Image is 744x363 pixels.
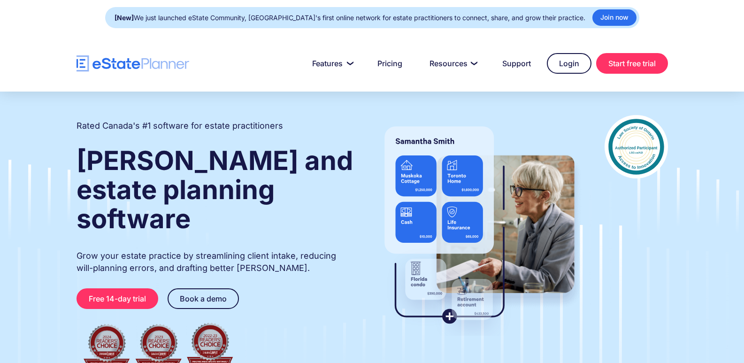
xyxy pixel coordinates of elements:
a: Features [301,54,361,73]
a: Login [547,53,591,74]
h2: Rated Canada's #1 software for estate practitioners [77,120,283,132]
a: home [77,55,189,72]
a: Start free trial [596,53,668,74]
div: We just launched eState Community, [GEOGRAPHIC_DATA]'s first online network for estate practition... [115,11,585,24]
a: Support [491,54,542,73]
a: Join now [592,9,637,26]
img: estate planner showing wills to their clients, using eState Planner, a leading estate planning so... [373,115,586,336]
a: Book a demo [168,288,239,309]
a: Resources [418,54,486,73]
a: Pricing [366,54,414,73]
p: Grow your estate practice by streamlining client intake, reducing will-planning errors, and draft... [77,250,354,274]
strong: [New] [115,14,134,22]
a: Free 14-day trial [77,288,158,309]
strong: [PERSON_NAME] and estate planning software [77,145,353,235]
